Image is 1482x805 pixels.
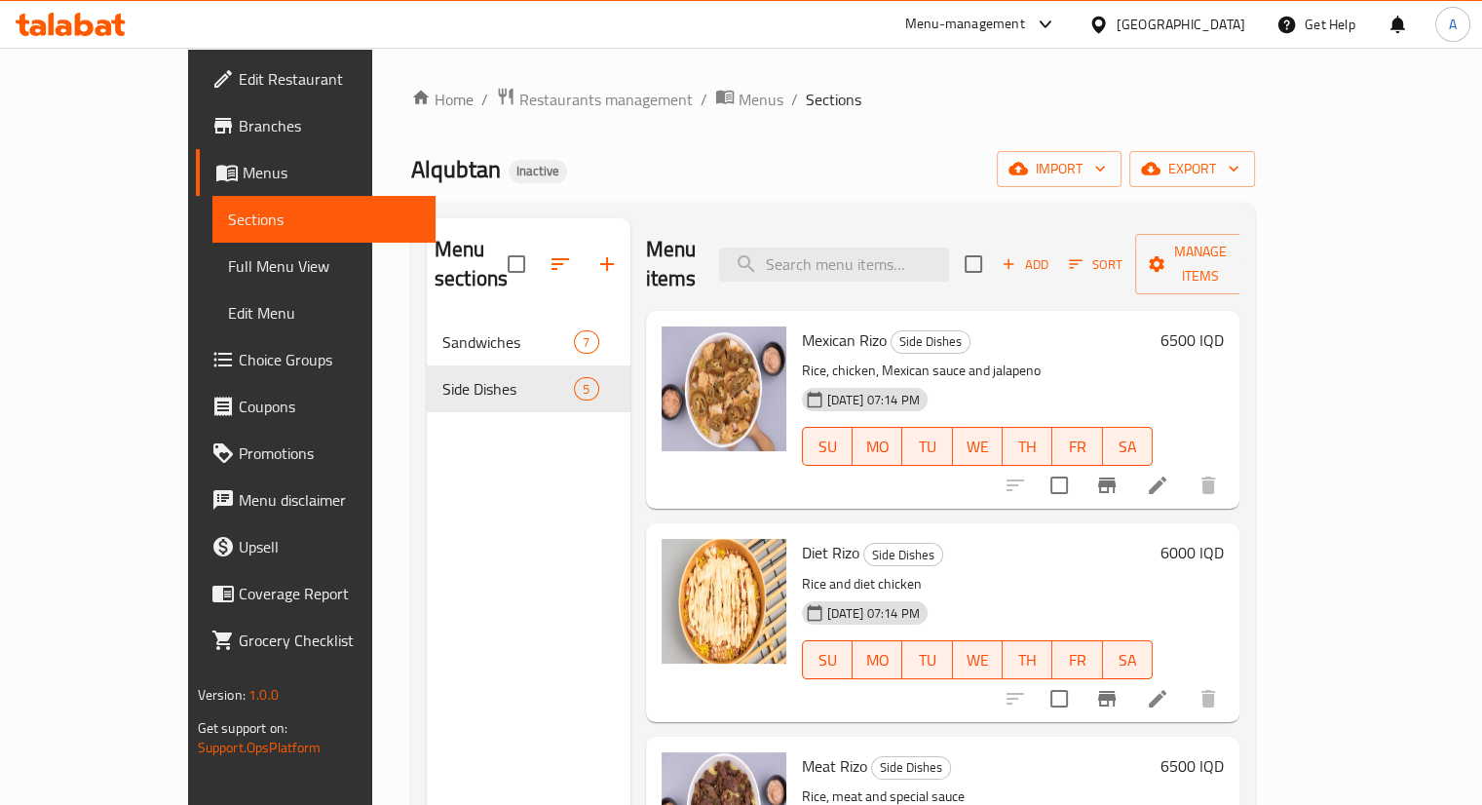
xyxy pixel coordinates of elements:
span: FR [1060,433,1094,461]
button: TH [1003,427,1052,466]
span: Alqubtan [411,147,501,191]
span: import [1012,157,1106,181]
span: Side Dishes [872,756,950,779]
button: WE [953,640,1003,679]
button: FR [1052,427,1102,466]
button: Branch-specific-item [1083,675,1130,722]
span: TH [1010,433,1045,461]
span: MO [860,646,894,674]
button: MO [853,427,902,466]
a: Branches [196,102,436,149]
span: Promotions [239,441,420,465]
button: MO [853,640,902,679]
button: WE [953,427,1003,466]
a: Edit menu item [1146,687,1169,710]
input: search [719,248,949,282]
a: Menu disclaimer [196,477,436,523]
span: Sections [228,208,420,231]
span: Add [999,253,1051,276]
h6: 6500 IQD [1160,752,1224,780]
span: Get support on: [198,715,287,741]
a: Choice Groups [196,336,436,383]
div: Side Dishes5 [427,365,630,412]
span: SA [1111,433,1145,461]
span: Mexican Rizo [802,326,887,355]
nav: breadcrumb [411,87,1255,112]
li: / [701,88,707,111]
h6: 6000 IQD [1160,539,1224,566]
span: [DATE] 07:14 PM [819,391,928,409]
a: Edit Menu [212,289,436,336]
span: Coverage Report [239,582,420,605]
img: Mexican Rizo [662,326,786,451]
button: delete [1185,462,1232,509]
span: 1.0.0 [248,682,279,708]
a: Menus [715,87,783,112]
span: export [1145,157,1239,181]
span: Branches [239,114,420,137]
span: SA [1111,646,1145,674]
a: Edit Restaurant [196,56,436,102]
span: Side Dishes [864,544,942,566]
span: Menus [739,88,783,111]
button: import [997,151,1121,187]
span: Choice Groups [239,348,420,371]
button: delete [1185,675,1232,722]
button: SA [1103,427,1153,466]
a: Restaurants management [496,87,693,112]
div: Side Dishes [891,330,970,354]
a: Support.OpsPlatform [198,735,322,760]
span: Sort items [1056,249,1135,280]
span: Add item [994,249,1056,280]
span: MO [860,433,894,461]
span: Version: [198,682,246,708]
li: / [791,88,798,111]
button: FR [1052,640,1102,679]
p: Rice, chicken, Mexican sauce and jalapeno [802,359,1154,383]
a: Promotions [196,430,436,477]
span: Sort sections [537,241,584,287]
button: Manage items [1135,234,1266,294]
button: SA [1103,640,1153,679]
button: Branch-specific-item [1083,462,1130,509]
span: Meat Rizo [802,751,867,781]
button: TH [1003,640,1052,679]
a: Menus [196,149,436,196]
button: SU [802,640,853,679]
button: export [1129,151,1255,187]
div: Side Dishes [863,543,943,566]
span: TH [1010,646,1045,674]
div: Menu-management [905,13,1025,36]
span: 5 [575,380,597,399]
span: A [1449,14,1457,35]
a: Sections [212,196,436,243]
button: SU [802,427,853,466]
img: Diet Rizo [662,539,786,664]
button: TU [902,427,952,466]
h2: Menu items [646,235,697,293]
span: WE [961,646,995,674]
nav: Menu sections [427,311,630,420]
button: TU [902,640,952,679]
span: Upsell [239,535,420,558]
span: Side Dishes [892,330,969,353]
span: TU [910,433,944,461]
h2: Menu sections [435,235,508,293]
div: Sandwiches7 [427,319,630,365]
span: Diet Rizo [802,538,859,567]
a: Home [411,88,474,111]
span: Select to update [1039,465,1080,506]
h6: 6500 IQD [1160,326,1224,354]
span: TU [910,646,944,674]
span: Sections [806,88,861,111]
span: Select section [953,244,994,285]
span: Full Menu View [228,254,420,278]
a: Full Menu View [212,243,436,289]
span: [DATE] 07:14 PM [819,604,928,623]
span: Menu disclaimer [239,488,420,512]
span: Coupons [239,395,420,418]
span: Grocery Checklist [239,629,420,652]
a: Edit menu item [1146,474,1169,497]
span: Manage items [1151,240,1250,288]
a: Grocery Checklist [196,617,436,664]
